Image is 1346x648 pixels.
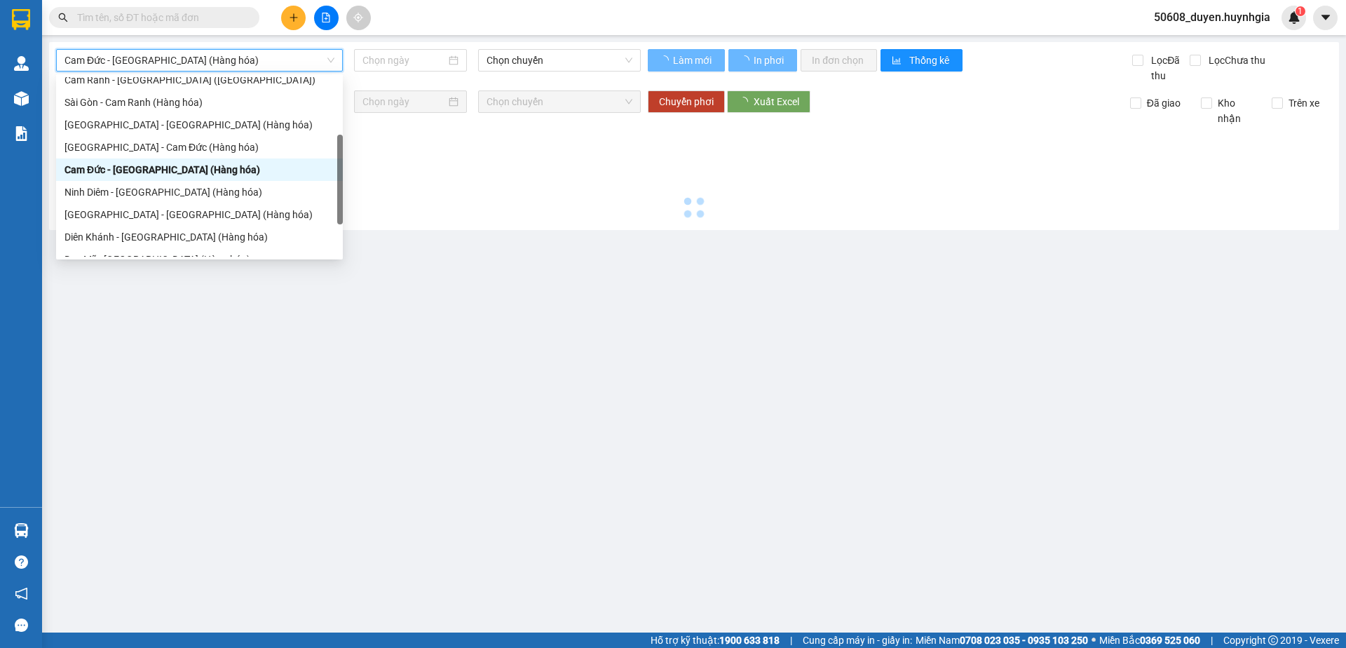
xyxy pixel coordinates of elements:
[673,53,714,68] span: Làm mới
[1288,11,1300,24] img: icon-new-feature
[15,587,28,600] span: notification
[487,91,632,112] span: Chọn chuyến
[1298,6,1303,16] span: 1
[1319,11,1332,24] span: caret-down
[362,53,446,68] input: Chọn ngày
[14,523,29,538] img: warehouse-icon
[719,635,780,646] strong: 1900 633 818
[648,49,725,72] button: Làm mới
[1268,635,1278,645] span: copyright
[64,50,334,71] span: Cam Đức - Sài Gòn (Hàng hóa)
[64,91,334,112] span: Chọn tuyến
[892,55,904,67] span: bar-chart
[659,55,671,65] span: loading
[881,49,963,72] button: bar-chartThống kê
[909,53,951,68] span: Thống kê
[15,555,28,569] span: question-circle
[728,49,797,72] button: In phơi
[1211,633,1213,648] span: |
[14,56,29,71] img: warehouse-icon
[916,633,1088,648] span: Miền Nam
[803,633,912,648] span: Cung cấp máy in - giấy in:
[740,55,752,65] span: loading
[362,94,446,109] input: Chọn ngày
[790,633,792,648] span: |
[58,13,68,22] span: search
[14,91,29,106] img: warehouse-icon
[77,10,243,25] input: Tìm tên, số ĐT hoặc mã đơn
[289,13,299,22] span: plus
[1283,95,1325,111] span: Trên xe
[1296,6,1305,16] sup: 1
[1212,95,1261,126] span: Kho nhận
[1203,53,1267,68] span: Lọc Chưa thu
[1099,633,1200,648] span: Miền Bắc
[1141,95,1186,111] span: Đã giao
[487,50,632,71] span: Chọn chuyến
[321,13,331,22] span: file-add
[353,13,363,22] span: aim
[1092,637,1096,643] span: ⚪️
[960,635,1088,646] strong: 0708 023 035 - 0935 103 250
[314,6,339,30] button: file-add
[801,49,877,72] button: In đơn chọn
[346,6,371,30] button: aim
[281,6,306,30] button: plus
[1146,53,1189,83] span: Lọc Đã thu
[14,126,29,141] img: solution-icon
[651,633,780,648] span: Hỗ trợ kỹ thuật:
[648,90,725,113] button: Chuyển phơi
[15,619,28,632] span: message
[1140,635,1200,646] strong: 0369 525 060
[12,9,30,30] img: logo-vxr
[754,53,786,68] span: In phơi
[1143,8,1282,26] span: 50608_duyen.huynhgia
[727,90,810,113] button: Xuất Excel
[1313,6,1338,30] button: caret-down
